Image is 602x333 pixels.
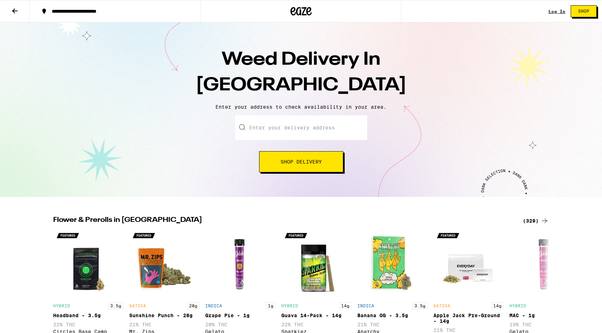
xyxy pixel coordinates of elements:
[259,151,343,172] button: Shop Delivery
[523,217,549,225] a: (329)
[433,229,504,299] img: Everyday - Apple Jack Pre-Ground - 14g
[357,313,428,318] div: Banana OG - 3.5g
[129,322,200,327] p: 21% THC
[53,303,70,308] p: HYBRID
[565,5,602,17] a: Shop
[205,229,276,299] img: Gelato - Grape Pie - 1g
[187,302,200,309] p: 28g
[178,47,424,98] h1: Weed Delivery In
[53,229,124,299] img: Circles Base Camp - Headband - 3.5g
[7,104,595,110] p: Enter your address to check availability in your area.
[339,302,352,309] p: 14g
[129,229,200,299] img: Mr. Zips - Sunshine Punch - 28g
[205,313,276,318] div: Grape Pie - 1g
[281,229,352,299] img: Sparkiez - Guava 14-Pack - 14g
[108,302,124,309] p: 3.5g
[548,9,565,14] a: Log In
[53,322,124,327] p: 22% THC
[281,313,352,318] div: Guava 14-Pack - 14g
[357,229,428,299] img: Anarchy - Banana OG - 3.5g
[196,76,407,95] span: [GEOGRAPHIC_DATA]
[205,322,276,327] p: 20% THC
[357,303,374,308] p: INDICA
[412,302,428,309] p: 3.5g
[281,303,298,308] p: HYBRID
[509,322,580,327] p: 19% THC
[509,313,580,318] div: MAC - 1g
[578,9,589,13] span: Shop
[129,303,146,308] p: SATIVA
[205,303,222,308] p: INDICA
[53,217,514,225] h2: Flower & Prerolls in [GEOGRAPHIC_DATA]
[571,5,597,17] button: Shop
[53,313,124,318] div: Headband - 3.5g
[357,322,428,327] p: 21% THC
[281,322,352,327] p: 22% THC
[129,313,200,318] div: Sunshine Punch - 28g
[433,327,504,333] p: 21% THC
[509,229,580,299] img: Gelato - MAC - 1g
[235,115,367,140] input: Enter your delivery address
[509,303,526,308] p: HYBRID
[491,302,504,309] p: 14g
[266,302,276,309] p: 1g
[433,313,504,324] div: Apple Jack Pre-Ground - 14g
[281,159,322,164] span: Shop Delivery
[433,303,450,308] p: SATIVA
